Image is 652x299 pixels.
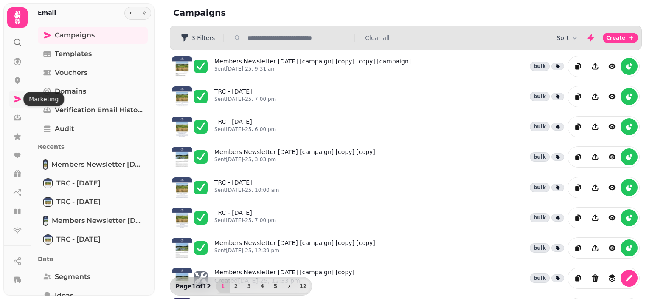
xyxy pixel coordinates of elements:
[214,239,375,257] a: Members Newsletter [DATE] [campaign] [copy] [copy]Sent[DATE]-25, 12:39 pm
[570,239,587,256] button: duplicate
[51,159,143,170] span: Members Newsletter [DATE] [campaign] [copy] [copy] [campaign]
[587,58,604,75] button: Share campaign preview
[38,268,148,285] a: Segments
[173,7,336,19] h2: Campaigns
[52,216,143,226] span: Members Newsletter [DATE] [campaign] [copy] [copy]
[365,34,389,42] button: Clear all
[214,217,276,224] p: Sent [DATE]-25, 7:00 pm
[621,58,638,75] button: reports
[44,216,48,225] img: Members Newsletter 06.05.25 [campaign] [copy] [copy]
[296,279,310,293] button: 12
[38,46,148,63] a: Templates
[530,62,550,71] div: bulk
[191,35,215,41] span: 3 Filters
[174,31,222,45] button: 3 Filters
[242,279,256,293] button: 3
[38,64,148,81] a: Vouchers
[55,30,95,40] span: Campaigns
[603,33,638,43] button: Create
[604,179,621,196] button: view
[172,282,214,290] p: Page 1 of 12
[44,235,52,244] img: TRC - 30/06/25
[56,197,101,207] span: TRC - [DATE]
[530,152,550,162] div: bulk
[530,213,550,222] div: bulk
[55,68,87,78] span: Vouchers
[570,118,587,135] button: duplicate
[256,279,269,293] button: 4
[44,179,52,188] img: TRC - 07/08/25
[38,83,148,100] a: Domains
[38,27,148,44] a: Campaigns
[587,270,604,287] button: Delete
[56,178,101,188] span: TRC - [DATE]
[55,124,74,134] span: Audit
[214,126,276,133] p: Sent [DATE]-25, 6:00 pm
[38,9,56,17] h2: Email
[219,284,226,289] span: 1
[172,117,192,137] img: aHR0cHM6Ly9zdGFtcGVkZS1zZXJ2aWNlLXByb2QtdGVtcGxhdGUtcHJldmlld3MuczMuZXUtd2VzdC0xLmFtYXpvbmF3cy5jb...
[172,208,192,228] img: aHR0cHM6Ly9zdGFtcGVkZS1zZXJ2aWNlLXByb2QtdGVtcGxhdGUtcHJldmlld3MuczMuZXUtd2VzdC0xLmFtYXpvbmF3cy5jb...
[38,156,148,173] a: Members Newsletter 06.05.25 [campaign] [copy] [copy] [campaign]Members Newsletter [DATE] [campaig...
[172,147,192,167] img: aHR0cHM6Ly9zdGFtcGVkZS1zZXJ2aWNlLXByb2QtdGVtcGxhdGUtcHJldmlld3MuczMuZXUtd2VzdC0xLmFtYXpvbmF3cy5jb...
[55,49,92,59] span: Templates
[214,247,375,254] p: Sent [DATE]-25, 12:39 pm
[570,88,587,105] button: duplicate
[604,88,621,105] button: view
[604,148,621,165] button: view
[621,239,638,256] button: reports
[272,284,279,289] span: 5
[621,88,638,105] button: reports
[172,177,192,198] img: aHR0cHM6Ly9zdGFtcGVkZS1zZXJ2aWNlLXByb2QtdGVtcGxhdGUtcHJldmlld3MuczMuZXUtd2VzdC0xLmFtYXpvbmF3cy5jb...
[621,148,638,165] button: reports
[214,208,276,227] a: TRC - [DATE]Sent[DATE]-25, 7:00 pm
[172,56,192,77] img: aHR0cHM6Ly9zdGFtcGVkZS1zZXJ2aWNlLXByb2QtdGVtcGxhdGUtcHJldmlld3MuczMuZXUtd2VzdC0xLmFtYXpvbmF3cy5jb...
[587,209,604,226] button: Share campaign preview
[621,209,638,226] button: reports
[55,86,86,97] span: Domains
[214,57,411,76] a: Members Newsletter [DATE] [campaign] [copy] [copy] [campaign]Sent[DATE]-25, 9:31 am
[55,272,90,282] span: Segments
[604,270,621,287] button: revisions
[214,96,276,103] p: Sent [DATE]-25, 7:00 pm
[214,156,375,163] p: Sent [DATE]-25, 3:03 pm
[570,58,587,75] button: duplicate
[530,92,550,101] div: bulk
[214,117,276,136] a: TRC - [DATE]Sent[DATE]-25, 6:00 pm
[604,239,621,256] button: view
[214,87,276,106] a: TRC - [DATE]Sent[DATE]-25, 7:00 pm
[233,284,239,289] span: 2
[570,209,587,226] button: duplicate
[229,279,243,293] button: 2
[38,175,148,192] a: TRC - 07/08/25TRC - [DATE]
[214,65,411,72] p: Sent [DATE]-25, 9:31 am
[38,231,148,248] a: TRC - 30/06/25TRC - [DATE]
[214,148,375,166] a: Members Newsletter [DATE] [campaign] [copy] [copy]Sent[DATE]-25, 3:03 pm
[530,273,550,283] div: bulk
[38,120,148,137] a: Audit
[530,122,550,131] div: bulk
[56,234,101,245] span: TRC - [DATE]
[55,105,143,115] span: Verification email history
[570,179,587,196] button: duplicate
[38,139,148,154] p: Recents
[604,58,621,75] button: view
[530,183,550,192] div: bulk
[587,179,604,196] button: Share campaign preview
[172,86,192,107] img: aHR0cHM6Ly9zdGFtcGVkZS1zZXJ2aWNlLXByb2QtdGVtcGxhdGUtcHJldmlld3MuczMuZXUtd2VzdC0xLmFtYXpvbmF3cy5jb...
[621,270,638,287] button: edit
[606,35,625,40] span: Create
[587,239,604,256] button: Share campaign preview
[214,187,279,194] p: Sent [DATE]-25, 10:00 am
[282,279,296,293] button: next
[214,268,354,288] a: Members Newsletter [DATE] [campaign] [copy]Created[DATE]-25, 12:33 pm
[587,118,604,135] button: Share campaign preview
[570,270,587,287] button: duplicate
[621,118,638,135] button: reports
[604,209,621,226] button: view
[214,276,354,285] p: Created [DATE]-25, 12:33 pm
[214,178,279,197] a: TRC - [DATE]Sent[DATE]-25, 10:00 am
[621,179,638,196] button: reports
[38,102,148,119] a: Verification email history
[216,279,230,293] button: 1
